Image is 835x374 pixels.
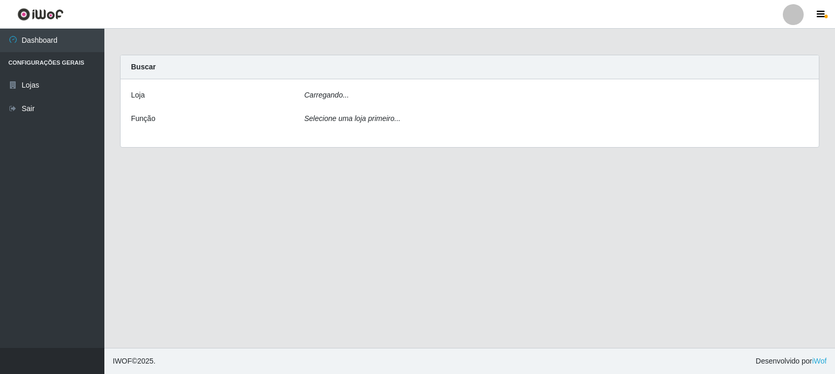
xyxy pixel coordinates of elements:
[131,63,156,71] strong: Buscar
[812,357,827,365] a: iWof
[113,357,132,365] span: IWOF
[113,356,156,367] span: © 2025 .
[304,114,400,123] i: Selecione uma loja primeiro...
[756,356,827,367] span: Desenvolvido por
[304,91,349,99] i: Carregando...
[131,113,156,124] label: Função
[131,90,145,101] label: Loja
[17,8,64,21] img: CoreUI Logo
